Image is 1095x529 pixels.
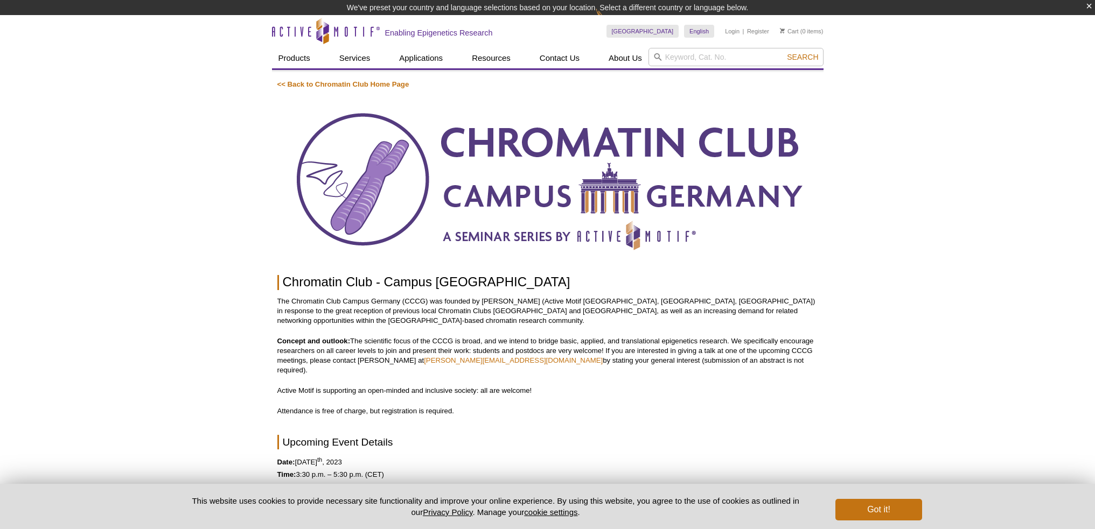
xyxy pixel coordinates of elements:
[648,48,824,66] input: Keyword, Cat. No.
[277,337,351,345] strong: Concept and outlook:
[743,25,744,38] li: |
[317,456,322,462] sup: th
[602,48,648,68] a: About Us
[277,406,818,416] p: Attendance is free of charge, but registration is required.
[747,27,769,35] a: Register
[423,507,472,517] a: Privacy Policy
[385,28,493,38] h2: Enabling Epigenetics Research
[835,499,922,520] button: Got it!
[465,48,517,68] a: Resources
[533,48,586,68] a: Contact Us
[684,25,714,38] a: English
[277,483,349,491] strong: Confirmed Speakers:
[277,336,818,375] p: The scientific focus of the CCCG is broad, and we intend to bridge basic, applied, and translatio...
[424,356,603,364] a: [PERSON_NAME][EMAIL_ADDRESS][DOMAIN_NAME]
[277,470,818,479] p: 3:30 p.m. – 5:30 p.m. (CET)
[596,8,624,33] img: Change Here
[277,470,296,478] strong: Time:
[725,27,740,35] a: Login
[606,25,679,38] a: [GEOGRAPHIC_DATA]
[277,100,818,262] img: Chromatin Club - Campus Germany Seminar Series
[272,48,317,68] a: Products
[780,28,785,33] img: Your Cart
[277,297,818,326] p: The Chromatin Club Campus Germany (CCCG) was founded by [PERSON_NAME] (Active Motif [GEOGRAPHIC_D...
[393,48,449,68] a: Applications
[784,52,821,62] button: Search
[333,48,377,68] a: Services
[277,386,818,396] p: Active Motif is supporting an open-minded and inclusive society: all are welcome!
[277,435,818,449] h2: Upcoming Event Details
[173,495,818,518] p: This website uses cookies to provide necessary site functionality and improve your online experie...
[277,80,409,88] a: << Back to Chromatin Club Home Page
[277,457,818,467] p: [DATE] , 2023
[787,53,818,61] span: Search
[524,507,577,517] button: cookie settings
[780,25,824,38] li: (0 items)
[277,275,818,291] h1: Chromatin Club - Campus [GEOGRAPHIC_DATA]
[780,27,799,35] a: Cart
[277,458,295,466] strong: Date:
